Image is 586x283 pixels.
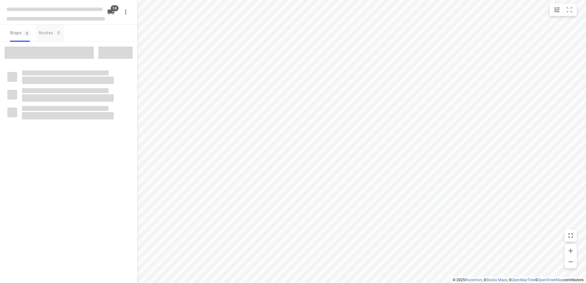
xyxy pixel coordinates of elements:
[538,278,563,282] a: OpenStreetMap
[486,278,507,282] a: Stadia Maps
[465,278,482,282] a: Routetitan
[512,278,535,282] a: OpenMapTiles
[550,4,577,16] div: small contained button group
[551,4,563,16] button: Map settings
[453,278,584,282] li: © 2025 , © , © © contributors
